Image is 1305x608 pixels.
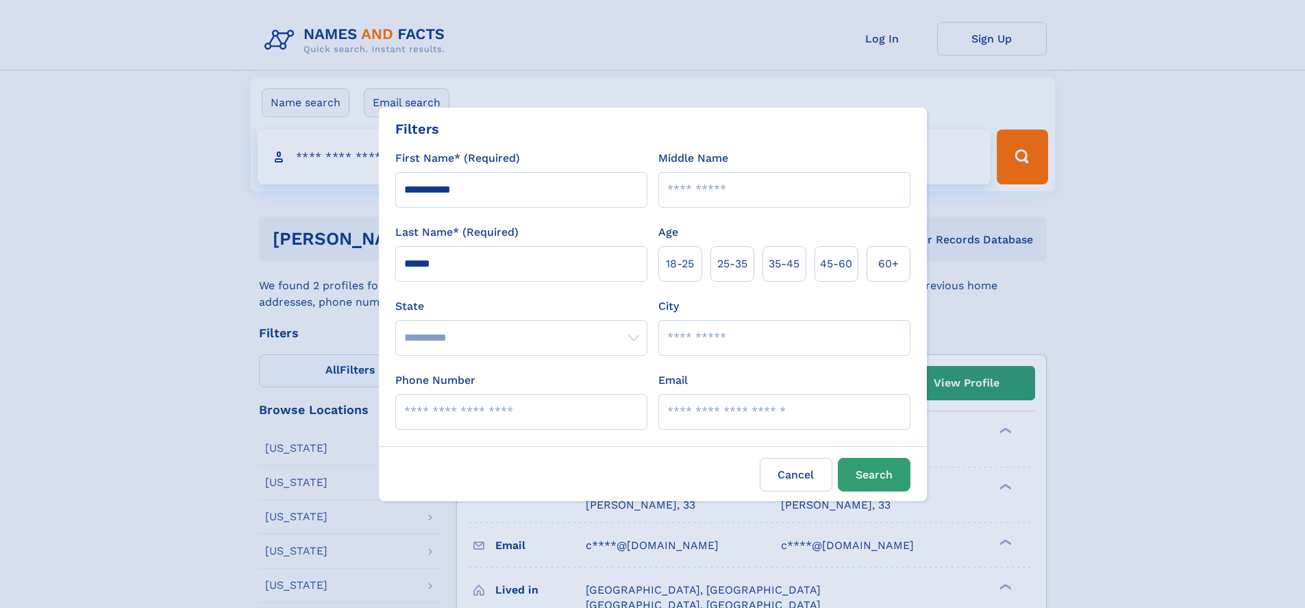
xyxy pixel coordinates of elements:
[395,298,647,315] label: State
[658,224,678,241] label: Age
[838,458,910,491] button: Search
[878,256,899,272] span: 60+
[395,119,439,139] div: Filters
[395,372,475,389] label: Phone Number
[717,256,747,272] span: 25‑35
[820,256,852,272] span: 45‑60
[395,224,519,241] label: Last Name* (Required)
[658,298,679,315] label: City
[769,256,799,272] span: 35‑45
[658,372,688,389] label: Email
[395,150,520,167] label: First Name* (Required)
[666,256,694,272] span: 18‑25
[760,458,832,491] label: Cancel
[658,150,728,167] label: Middle Name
